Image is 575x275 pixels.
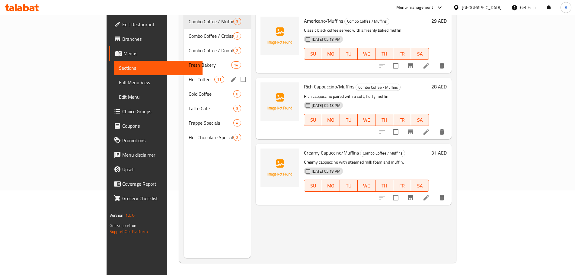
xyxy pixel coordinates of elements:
[119,64,198,72] span: Sections
[233,90,241,98] div: items
[322,48,340,60] button: MO
[322,114,340,126] button: MO
[342,116,355,124] span: TU
[396,50,409,58] span: FR
[435,59,449,73] button: delete
[414,50,426,58] span: SA
[435,125,449,139] button: delete
[184,12,251,147] nav: Menu sections
[358,48,375,60] button: WE
[414,116,426,124] span: SA
[229,75,238,84] button: edit
[358,114,375,126] button: WE
[234,19,241,24] span: 3
[356,84,401,91] div: Combo Coffee / Muffins
[184,14,251,29] div: Combo Coffee / Muffins3
[184,130,251,145] div: Hot Chocolate Specials2
[114,75,203,90] a: Full Menu View
[360,150,405,157] div: Combo Coffee / Muffins
[411,114,429,126] button: SA
[307,181,320,190] span: SU
[324,116,337,124] span: MO
[423,194,430,201] a: Edit menu item
[110,222,137,229] span: Get support on:
[122,108,198,115] span: Choice Groups
[360,50,373,58] span: WE
[189,134,234,141] span: Hot Chocolate Specials
[304,180,322,192] button: SU
[234,135,241,140] span: 2
[189,47,234,54] span: Combo Coffee / Donuts
[260,17,299,55] img: Americano/Muffins
[189,105,234,112] span: Latte Café
[375,114,393,126] button: TH
[234,106,241,111] span: 3
[233,119,241,126] div: items
[403,59,418,73] button: Branch-specific-item
[184,72,251,87] div: Hot Coffee11edit
[110,228,148,235] a: Support.OpsPlatform
[322,180,340,192] button: MO
[184,101,251,116] div: Latte Café3
[109,177,203,191] a: Coverage Report
[304,93,429,100] p: Rich cappuccino paired with a soft, fluffy muffin.
[396,181,409,190] span: FR
[189,18,234,25] div: Combo Coffee / Muffins
[462,4,502,11] div: [GEOGRAPHIC_DATA]
[233,47,241,54] div: items
[109,191,203,206] a: Grocery Checklist
[393,48,411,60] button: FR
[396,116,409,124] span: FR
[184,116,251,130] div: Frappe Specials4
[358,180,375,192] button: WE
[393,114,411,126] button: FR
[109,119,203,133] a: Coupons
[340,48,358,60] button: TU
[307,50,320,58] span: SU
[184,29,251,43] div: Combo Coffee / Croissants3
[189,90,234,98] span: Cold Coffee
[393,180,411,192] button: FR
[122,21,198,28] span: Edit Restaurant
[435,190,449,205] button: delete
[389,191,402,204] span: Select to update
[114,90,203,104] a: Edit Menu
[231,61,241,69] div: items
[304,16,343,25] span: Americano/Muffins
[189,119,234,126] span: Frappe Specials
[431,82,447,91] h6: 28 AED
[378,50,391,58] span: TH
[189,76,214,83] span: Hot Coffee
[565,4,567,11] span: A
[122,137,198,144] span: Promotions
[423,62,430,69] a: Edit menu item
[234,120,241,126] span: 4
[260,149,299,187] img: Creamy Capuccino/Muffins
[109,104,203,119] a: Choice Groups
[360,181,373,190] span: WE
[304,148,359,157] span: Creamy Capuccino/Muffins
[110,211,124,219] span: Version:
[233,134,241,141] div: items
[309,37,343,42] span: [DATE] 05:18 PM
[184,43,251,58] div: Combo Coffee / Donuts2
[122,151,198,158] span: Menu disclaimer
[411,48,429,60] button: SA
[189,32,234,40] span: Combo Coffee / Croissants
[234,33,241,39] span: 3
[340,114,358,126] button: TU
[304,82,354,91] span: Rich Cappuccino/Muffins
[109,162,203,177] a: Upsell
[345,18,389,25] span: Combo Coffee / Muffins
[184,87,251,101] div: Cold Coffee8
[344,18,389,25] div: Combo Coffee / Muffins
[189,61,231,69] span: Fresh Bakery
[260,82,299,121] img: Rich Cappuccino/Muffins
